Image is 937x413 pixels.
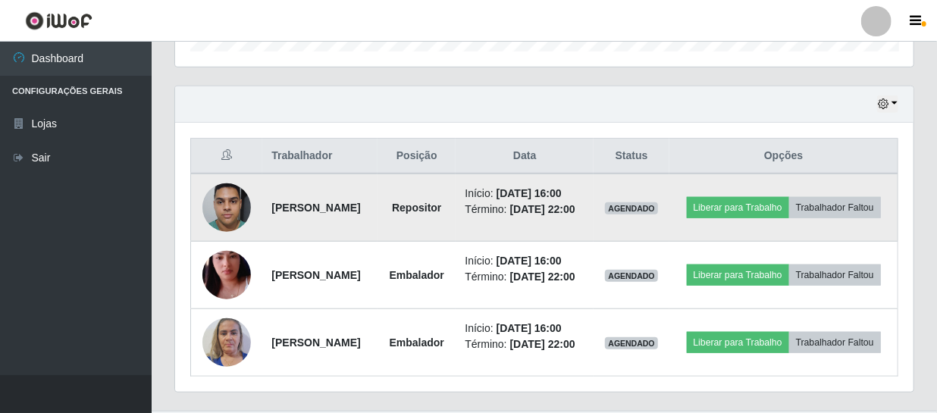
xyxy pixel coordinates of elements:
[456,139,593,174] th: Data
[687,197,789,218] button: Liberar para Trabalho
[465,321,584,336] li: Início:
[687,264,789,286] button: Liberar para Trabalho
[202,310,251,374] img: 1752868236583.jpeg
[262,139,378,174] th: Trabalhador
[465,202,584,217] li: Término:
[390,336,444,349] strong: Embalador
[202,175,251,239] img: 1738540526500.jpeg
[465,186,584,202] li: Início:
[594,139,669,174] th: Status
[465,253,584,269] li: Início:
[510,338,575,350] time: [DATE] 22:00
[378,139,456,174] th: Posição
[202,232,251,318] img: 1754840116013.jpeg
[465,336,584,352] li: Término:
[510,203,575,215] time: [DATE] 22:00
[271,269,360,281] strong: [PERSON_NAME]
[271,336,360,349] strong: [PERSON_NAME]
[497,322,562,334] time: [DATE] 16:00
[789,264,881,286] button: Trabalhador Faltou
[687,332,789,353] button: Liberar para Trabalho
[271,202,360,214] strong: [PERSON_NAME]
[605,270,658,282] span: AGENDADO
[392,202,441,214] strong: Repositor
[605,337,658,349] span: AGENDADO
[789,197,881,218] button: Trabalhador Faltou
[789,332,881,353] button: Trabalhador Faltou
[669,139,898,174] th: Opções
[605,202,658,214] span: AGENDADO
[497,255,562,267] time: [DATE] 16:00
[465,269,584,285] li: Término:
[390,269,444,281] strong: Embalador
[497,187,562,199] time: [DATE] 16:00
[510,271,575,283] time: [DATE] 22:00
[25,11,92,30] img: CoreUI Logo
